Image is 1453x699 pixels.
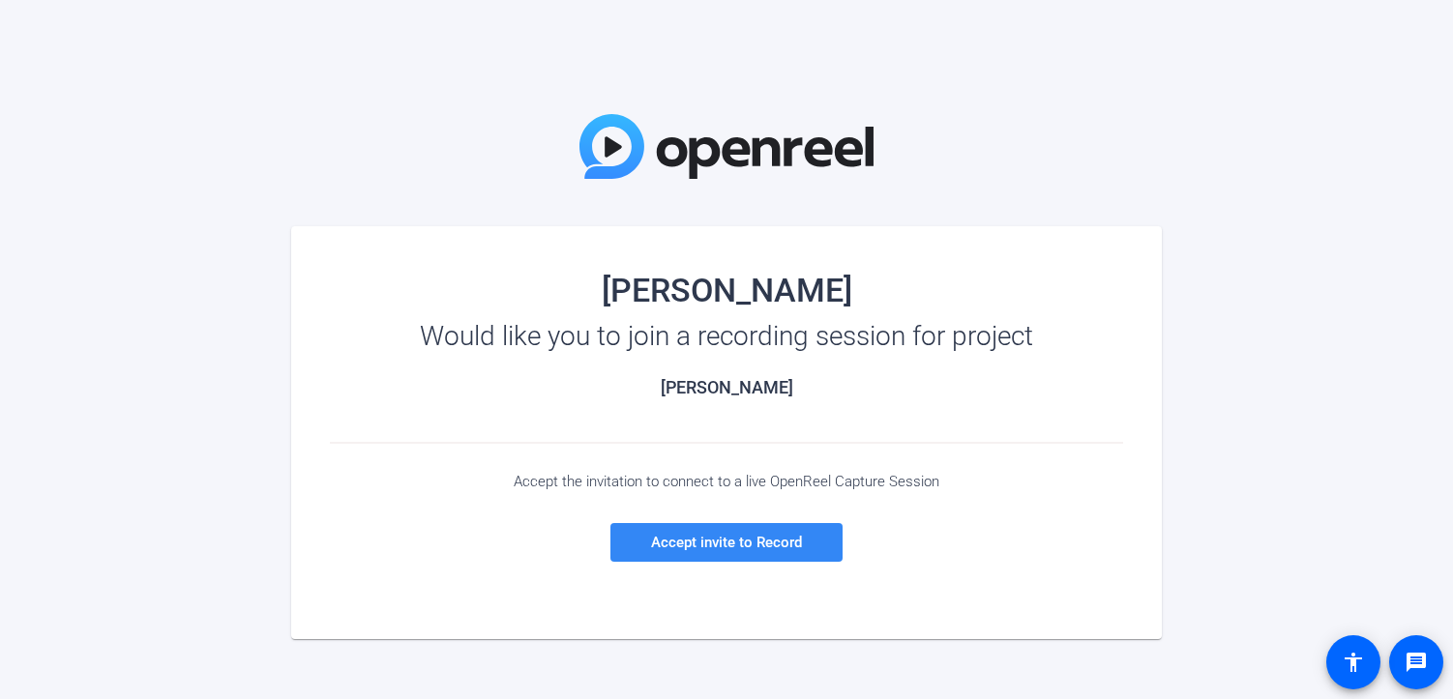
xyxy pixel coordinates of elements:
[651,534,802,551] span: Accept invite to Record
[330,473,1123,490] div: Accept the invitation to connect to a live OpenReel Capture Session
[1342,651,1365,674] mat-icon: accessibility
[1405,651,1428,674] mat-icon: message
[330,321,1123,352] div: Would like you to join a recording session for project
[579,114,874,179] img: OpenReel Logo
[330,377,1123,398] h2: [PERSON_NAME]
[610,523,843,562] a: Accept invite to Record
[330,275,1123,306] div: [PERSON_NAME]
